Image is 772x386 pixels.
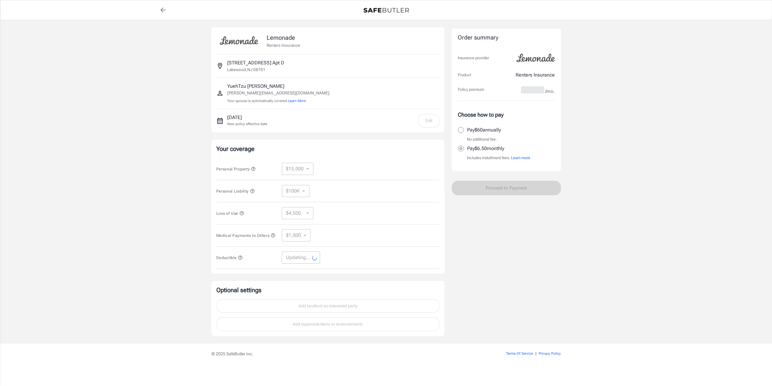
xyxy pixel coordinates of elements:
button: Loss of Use [216,210,244,217]
p: [PERSON_NAME][EMAIL_ADDRESS][DOMAIN_NAME] [227,90,329,96]
p: Lemonade [267,33,300,42]
span: Loss of Use [216,211,244,216]
img: Lemonade [216,32,262,49]
p: Product [458,72,471,78]
p: [DATE] [227,114,267,121]
svg: Insured person [216,90,224,97]
p: Insurance provider [458,55,489,61]
span: Deductible [216,255,243,260]
p: No additional fee. [467,136,497,142]
button: Medical Payments to Others [216,232,276,239]
p: [STREET_ADDRESS] Apt D [227,59,284,67]
button: Learn more [511,155,530,161]
p: © 2025 SafeButler Inc. [211,351,472,357]
p: Pay $6.50 monthly [467,145,504,152]
p: New policy effective date [227,121,267,127]
span: /mo. [545,87,555,96]
p: Policy premium [458,87,484,93]
button: Learn More [288,98,306,104]
a: Privacy Policy [539,351,561,356]
span: Personal Liability [216,189,255,193]
p: Renters Insurance [516,71,555,79]
span: Personal Property [216,167,256,171]
p: YuehTzu [PERSON_NAME] [227,83,329,90]
p: Includes installment fees. [467,155,530,161]
p: Choose how to pay [458,111,555,119]
p: Renters Insurance [267,42,300,48]
a: back to quotes [157,4,169,16]
div: Order summary [458,33,555,42]
button: Personal Liability [216,187,255,195]
p: Optional settings [216,286,440,294]
a: Terms Of Service [506,351,533,356]
p: Your coverage [216,145,440,153]
p: Pay $60 annually [467,126,501,134]
svg: New policy start date [216,117,224,125]
button: Personal Property [216,165,256,173]
svg: Insured address [216,62,224,70]
button: Deductible [216,254,243,261]
img: Back to quotes [363,8,409,13]
p: Lakewood , NJ 08701 [227,67,265,73]
span: Medical Payments to Others [216,233,276,238]
img: Lemonade [513,50,558,67]
p: Your spouse is automatically covered. [227,98,329,104]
